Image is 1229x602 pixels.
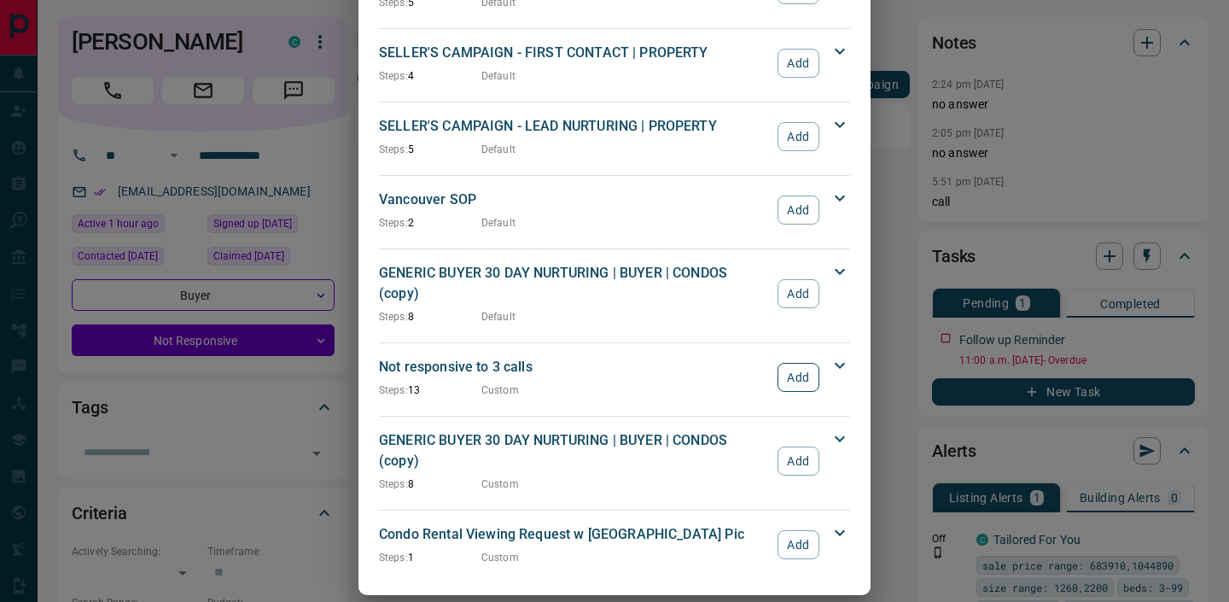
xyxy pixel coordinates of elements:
p: Custom [481,383,519,398]
div: GENERIC BUYER 30 DAY NURTURING | BUYER | CONDOS (copy)Steps:8CustomAdd [379,427,850,495]
p: Not responsive to 3 calls [379,357,769,377]
p: Default [481,215,515,231]
p: Default [481,142,515,157]
button: Add [778,363,819,392]
button: Add [778,49,819,78]
button: Add [778,196,819,225]
p: Custom [481,476,519,492]
span: Steps: [379,311,408,323]
p: 4 [379,68,481,84]
p: 2 [379,215,481,231]
span: Steps: [379,478,408,490]
span: Steps: [379,384,408,396]
p: Default [481,309,515,324]
div: Vancouver SOPSteps:2DefaultAdd [379,186,850,234]
p: 8 [379,309,481,324]
p: 13 [379,383,481,398]
p: 5 [379,142,481,157]
button: Add [778,530,819,559]
span: Steps: [379,552,408,564]
p: 1 [379,550,481,565]
p: 8 [379,476,481,492]
div: GENERIC BUYER 30 DAY NURTURING | BUYER | CONDOS (copy)Steps:8DefaultAdd [379,260,850,328]
span: Steps: [379,143,408,155]
p: Custom [481,550,519,565]
p: GENERIC BUYER 30 DAY NURTURING | BUYER | CONDOS (copy) [379,263,769,304]
p: Condo Rental Viewing Request w [GEOGRAPHIC_DATA] Pic [379,524,769,545]
p: SELLER'S CAMPAIGN - FIRST CONTACT | PROPERTY [379,43,769,63]
p: Default [481,68,515,84]
div: SELLER'S CAMPAIGN - FIRST CONTACT | PROPERTYSteps:4DefaultAdd [379,39,850,87]
button: Add [778,447,819,476]
p: SELLER'S CAMPAIGN - LEAD NURTURING | PROPERTY [379,116,769,137]
p: GENERIC BUYER 30 DAY NURTURING | BUYER | CONDOS (copy) [379,430,769,471]
button: Add [778,122,819,151]
button: Add [778,279,819,308]
div: Condo Rental Viewing Request w [GEOGRAPHIC_DATA] PicSteps:1CustomAdd [379,521,850,569]
span: Steps: [379,217,408,229]
div: Not responsive to 3 callsSteps:13CustomAdd [379,354,850,401]
span: Steps: [379,70,408,82]
div: SELLER'S CAMPAIGN - LEAD NURTURING | PROPERTYSteps:5DefaultAdd [379,113,850,161]
p: Vancouver SOP [379,190,769,210]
